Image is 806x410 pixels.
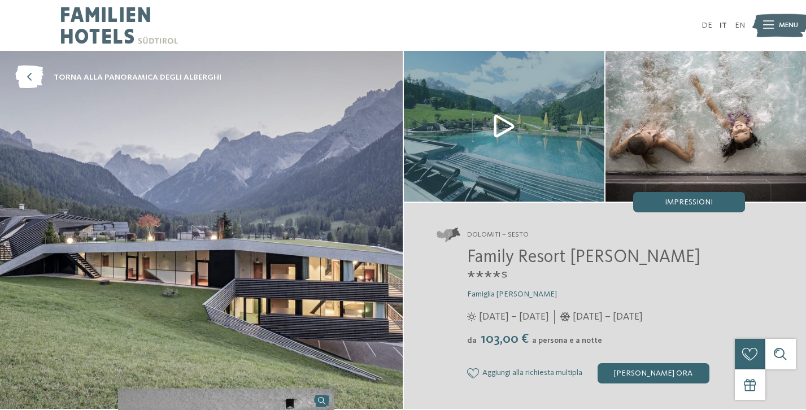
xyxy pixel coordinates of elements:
[560,312,570,321] i: Orari d'apertura inverno
[467,312,476,321] i: Orari d'apertura estate
[482,369,582,378] span: Aggiungi alla richiesta multipla
[479,310,549,324] span: [DATE] – [DATE]
[467,337,477,344] span: da
[467,248,700,288] span: Family Resort [PERSON_NAME] ****ˢ
[573,310,643,324] span: [DATE] – [DATE]
[467,230,529,240] span: Dolomiti – Sesto
[605,51,806,201] img: Il nostro family hotel a Sesto, il vostro rifugio sulle Dolomiti.
[779,20,798,30] span: Menu
[665,198,713,206] span: Impressioni
[532,337,602,344] span: a persona e a notte
[702,21,712,29] a: DE
[598,363,709,383] div: [PERSON_NAME] ora
[404,51,604,201] img: Il nostro family hotel a Sesto, il vostro rifugio sulle Dolomiti.
[54,72,221,83] span: torna alla panoramica degli alberghi
[478,333,531,346] span: 103,00 €
[720,21,727,29] a: IT
[467,290,557,298] span: Famiglia [PERSON_NAME]
[15,66,221,89] a: torna alla panoramica degli alberghi
[735,21,745,29] a: EN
